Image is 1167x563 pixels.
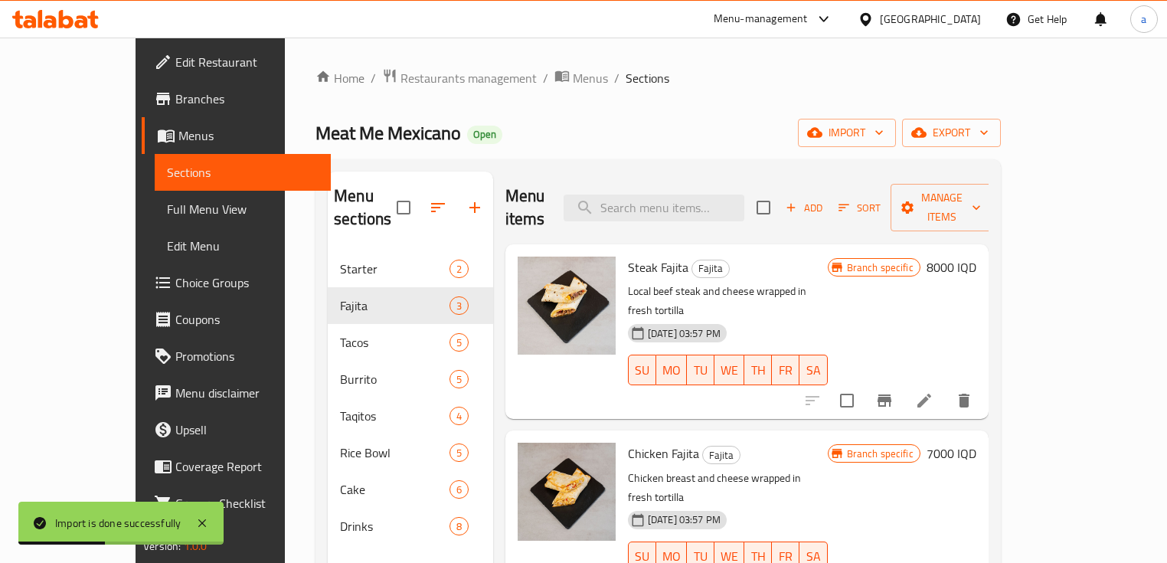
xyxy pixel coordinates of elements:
li: / [371,69,376,87]
a: Promotions [142,338,331,375]
button: TU [687,355,714,385]
span: Add [783,199,825,217]
span: 3 [450,299,468,313]
div: Import is done successfully [55,515,181,532]
span: Select to update [831,385,863,417]
span: Coverage Report [175,457,319,476]
span: Select all sections [387,191,420,224]
span: Sort items [829,196,891,220]
span: Grocery Checklist [175,494,319,512]
span: Branches [175,90,319,108]
span: 5 [450,336,468,350]
span: Meat Me Mexicano [315,116,461,150]
img: Steak Fajita [518,257,616,355]
span: Upsell [175,421,319,439]
span: a [1141,11,1146,28]
span: Cake [340,480,449,499]
a: Edit Restaurant [142,44,331,80]
div: Fajita3 [328,287,493,324]
span: Add item [780,196,829,220]
h2: Menu items [505,185,545,231]
a: Upsell [142,411,331,448]
span: 2 [450,262,468,277]
span: Branch specific [841,260,920,275]
span: FR [778,359,793,381]
span: [DATE] 03:57 PM [642,326,727,341]
span: Menu disclaimer [175,384,319,402]
div: Starter2 [328,250,493,287]
a: Edit menu item [915,391,933,410]
span: Steak Fajita [628,256,688,279]
button: Add section [456,189,493,226]
a: Choice Groups [142,264,331,301]
a: Menus [554,68,608,88]
div: Fajita [691,260,730,278]
button: WE [714,355,744,385]
div: [GEOGRAPHIC_DATA] [880,11,981,28]
div: Menu-management [714,10,808,28]
span: Coupons [175,310,319,329]
span: SU [635,359,650,381]
div: items [449,444,469,462]
nav: breadcrumb [315,68,1001,88]
div: Rice Bowl [340,444,449,462]
div: items [449,517,469,535]
div: items [449,260,469,278]
a: Menus [142,117,331,154]
span: Fajita [692,260,729,277]
span: Sort [838,199,881,217]
div: Open [467,126,502,144]
button: export [902,119,1001,147]
span: 5 [450,446,468,460]
span: TH [750,359,766,381]
span: Burrito [340,370,449,388]
div: Fajita [702,446,740,464]
a: Edit Menu [155,227,331,264]
button: SU [628,355,656,385]
span: Select section [747,191,780,224]
nav: Menu sections [328,244,493,551]
input: search [564,195,744,221]
span: Choice Groups [175,273,319,292]
div: Cake6 [328,471,493,508]
a: Coverage Report [142,448,331,485]
img: Chicken Fajita [518,443,616,541]
span: Taqitos [340,407,449,425]
span: Open [467,128,502,141]
div: Rice Bowl5 [328,434,493,471]
li: / [614,69,619,87]
span: Branch specific [841,447,920,461]
a: Restaurants management [382,68,537,88]
span: Manage items [903,188,981,227]
span: Menus [178,126,319,145]
button: Manage items [891,184,993,231]
span: Restaurants management [400,69,537,87]
span: Sections [626,69,669,87]
button: import [798,119,896,147]
a: Coupons [142,301,331,338]
span: [DATE] 03:57 PM [642,512,727,527]
span: Edit Menu [167,237,319,255]
span: Chicken Fajita [628,442,699,465]
span: 5 [450,372,468,387]
div: Tacos5 [328,324,493,361]
div: Drinks8 [328,508,493,545]
span: Fajita [340,296,449,315]
span: Sort sections [420,189,456,226]
span: 1.0.0 [184,536,208,556]
span: Edit Restaurant [175,53,319,71]
span: SA [806,359,821,381]
span: MO [662,359,681,381]
div: items [449,370,469,388]
span: TU [693,359,708,381]
a: Home [315,69,364,87]
span: Version: [143,536,181,556]
div: Starter [340,260,449,278]
div: items [449,480,469,499]
span: Fajita [703,447,740,464]
a: Full Menu View [155,191,331,227]
span: Menus [573,69,608,87]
